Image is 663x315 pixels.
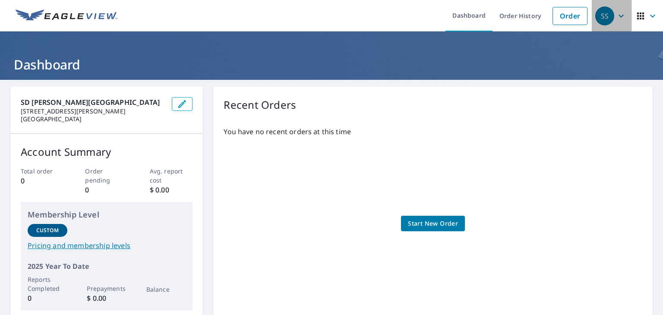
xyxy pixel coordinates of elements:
[28,275,67,293] p: Reports Completed
[21,167,64,176] p: Total order
[150,167,193,185] p: Avg. report cost
[28,240,186,251] a: Pricing and membership levels
[87,293,126,303] p: $ 0.00
[28,261,186,271] p: 2025 Year To Date
[595,6,614,25] div: SS
[150,185,193,195] p: $ 0.00
[21,115,165,123] p: [GEOGRAPHIC_DATA]
[21,97,165,107] p: SD [PERSON_NAME][GEOGRAPHIC_DATA]
[401,216,465,232] a: Start New Order
[146,285,186,294] p: Balance
[28,293,67,303] p: 0
[36,227,59,234] p: Custom
[10,56,653,73] h1: Dashboard
[224,126,642,137] p: You have no recent orders at this time
[552,7,587,25] a: Order
[85,167,128,185] p: Order pending
[224,97,296,113] p: Recent Orders
[408,218,458,229] span: Start New Order
[21,176,64,186] p: 0
[87,284,126,293] p: Prepayments
[16,9,117,22] img: EV Logo
[85,185,128,195] p: 0
[21,107,165,115] p: [STREET_ADDRESS][PERSON_NAME]
[21,144,193,160] p: Account Summary
[28,209,186,220] p: Membership Level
